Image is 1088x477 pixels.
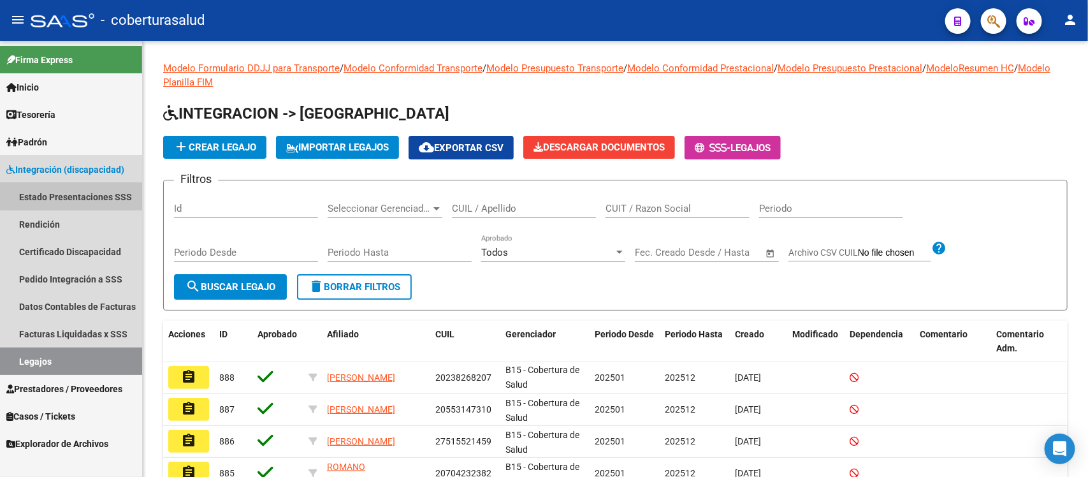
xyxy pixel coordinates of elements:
a: ModeloResumen HC [926,62,1014,74]
span: Creado [735,329,764,339]
span: 202512 [665,436,695,446]
datatable-header-cell: Comentario [915,321,991,363]
button: -Legajos [685,136,781,159]
span: INTEGRACION -> [GEOGRAPHIC_DATA] [163,105,449,122]
span: IMPORTAR LEGAJOS [286,142,389,153]
span: Aprobado [257,329,297,339]
span: Archivo CSV CUIL [788,247,858,258]
span: 20238268207 [435,372,491,383]
span: Seleccionar Gerenciador [328,203,431,214]
button: Crear Legajo [163,136,266,159]
span: Acciones [168,329,205,339]
span: Prestadores / Proveedores [6,382,122,396]
span: [DATE] [735,372,761,383]
span: Periodo Hasta [665,329,723,339]
span: [PERSON_NAME] [327,372,395,383]
span: Gerenciador [505,329,556,339]
mat-icon: menu [10,12,25,27]
span: ID [219,329,228,339]
a: Modelo Conformidad Prestacional [627,62,774,74]
input: Fecha inicio [635,247,686,258]
span: - [695,142,730,154]
span: Comentario Adm. [996,329,1044,354]
span: Explorador de Archivos [6,437,108,451]
input: Archivo CSV CUIL [858,247,931,259]
span: CUIL [435,329,454,339]
datatable-header-cell: CUIL [430,321,500,363]
mat-icon: add [173,139,189,154]
datatable-header-cell: Acciones [163,321,214,363]
datatable-header-cell: Comentario Adm. [991,321,1068,363]
span: Legajos [730,142,771,154]
span: - coberturasalud [101,6,205,34]
span: Firma Express [6,53,73,67]
span: 202501 [595,404,625,415]
span: 202512 [665,372,695,383]
span: 888 [219,372,235,383]
span: 20553147310 [435,404,491,415]
mat-icon: assignment [181,433,196,448]
mat-icon: help [931,240,947,256]
mat-icon: delete [308,279,324,294]
button: Descargar Documentos [523,136,675,159]
datatable-header-cell: ID [214,321,252,363]
mat-icon: person [1063,12,1078,27]
datatable-header-cell: Dependencia [845,321,915,363]
datatable-header-cell: Periodo Hasta [660,321,730,363]
span: Afiliado [327,329,359,339]
span: [PERSON_NAME] [327,404,395,415]
span: [DATE] [735,436,761,446]
span: Descargar Documentos [533,142,665,153]
a: Modelo Presupuesto Transporte [486,62,623,74]
span: Padrón [6,135,47,149]
button: Borrar Filtros [297,274,412,300]
datatable-header-cell: Modificado [787,321,845,363]
span: B15 - Cobertura de Salud [505,398,579,423]
h3: Filtros [174,170,218,188]
span: 886 [219,436,235,446]
datatable-header-cell: Aprobado [252,321,303,363]
span: Inicio [6,80,39,94]
span: 887 [219,404,235,415]
span: Tesorería [6,108,55,122]
datatable-header-cell: Periodo Desde [590,321,660,363]
span: 202512 [665,404,695,415]
span: Borrar Filtros [308,281,400,293]
span: B15 - Cobertura de Salud [505,430,579,455]
span: Exportar CSV [419,142,504,154]
mat-icon: cloud_download [419,140,434,155]
span: 202501 [595,436,625,446]
span: Periodo Desde [595,329,654,339]
datatable-header-cell: Afiliado [322,321,430,363]
div: Open Intercom Messenger [1045,434,1075,464]
datatable-header-cell: Creado [730,321,787,363]
span: Dependencia [850,329,903,339]
span: Todos [481,247,508,258]
button: Buscar Legajo [174,274,287,300]
span: Integración (discapacidad) [6,163,124,177]
input: Fecha fin [698,247,760,258]
span: Buscar Legajo [185,281,275,293]
button: Exportar CSV [409,136,514,159]
span: Crear Legajo [173,142,256,153]
span: Comentario [920,329,968,339]
span: [DATE] [735,404,761,415]
span: B15 - Cobertura de Salud [505,365,579,390]
mat-icon: assignment [181,369,196,385]
span: 27515521459 [435,436,491,446]
mat-icon: search [185,279,201,294]
span: [PERSON_NAME] [327,436,395,446]
button: IMPORTAR LEGAJOS [276,136,399,159]
a: Modelo Presupuesto Prestacional [778,62,922,74]
button: Open calendar [764,246,778,261]
span: Casos / Tickets [6,409,75,423]
datatable-header-cell: Gerenciador [500,321,590,363]
mat-icon: assignment [181,401,196,416]
a: Modelo Formulario DDJJ para Transporte [163,62,340,74]
span: 202501 [595,372,625,383]
span: Modificado [792,329,838,339]
a: Modelo Conformidad Transporte [344,62,482,74]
